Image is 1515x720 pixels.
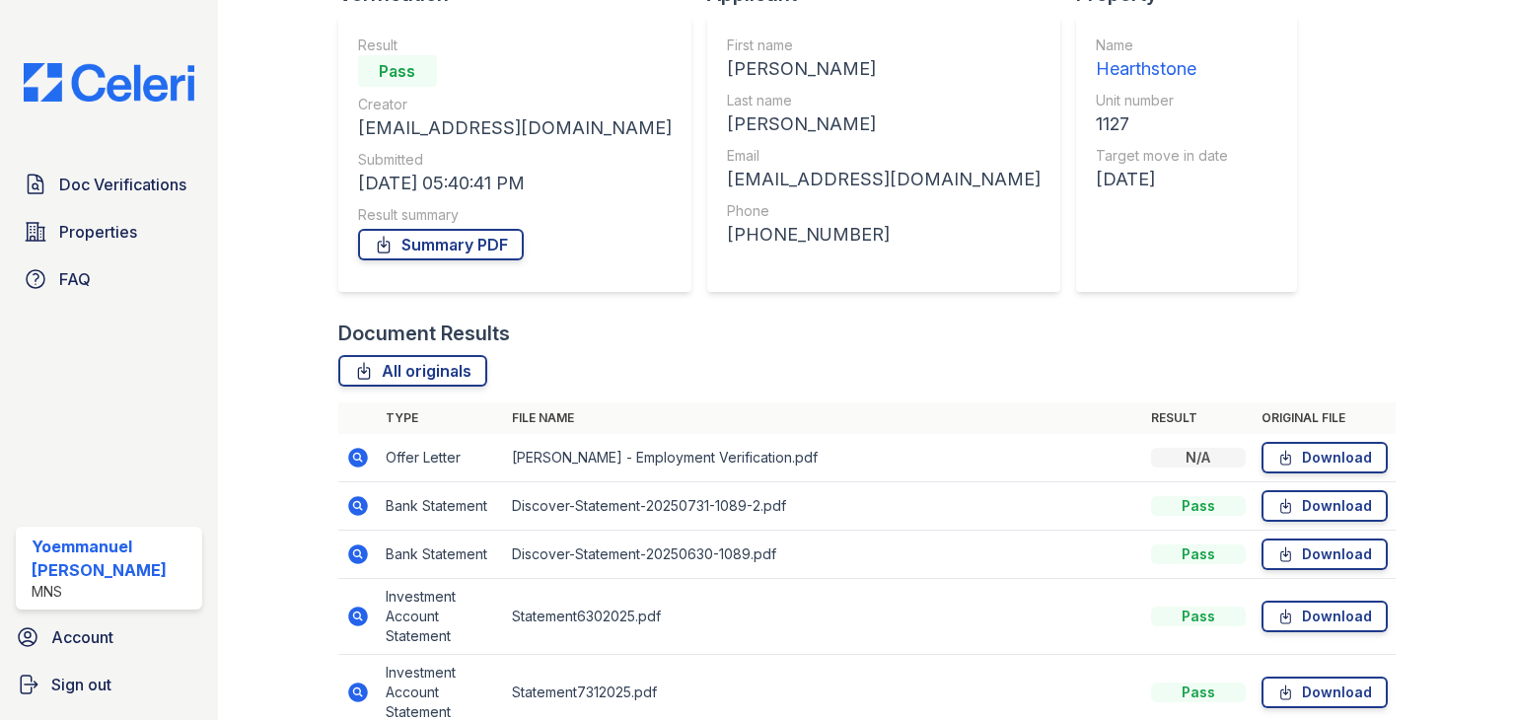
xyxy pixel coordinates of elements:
[727,91,1041,110] div: Last name
[1096,91,1228,110] div: Unit number
[1254,402,1396,434] th: Original file
[1151,683,1246,702] div: Pass
[1151,496,1246,516] div: Pass
[1262,677,1388,708] a: Download
[358,95,672,114] div: Creator
[504,434,1143,482] td: [PERSON_NAME] - Employment Verification.pdf
[727,201,1041,221] div: Phone
[358,55,437,87] div: Pass
[1151,607,1246,626] div: Pass
[1096,146,1228,166] div: Target move in date
[32,582,194,602] div: MNS
[727,146,1041,166] div: Email
[378,531,504,579] td: Bank Statement
[727,166,1041,193] div: [EMAIL_ADDRESS][DOMAIN_NAME]
[8,63,210,102] img: CE_Logo_Blue-a8612792a0a2168367f1c8372b55b34899dd931a85d93a1a3d3e32e68fde9ad4.png
[378,434,504,482] td: Offer Letter
[1151,544,1246,564] div: Pass
[504,482,1143,531] td: Discover-Statement-20250731-1089-2.pdf
[358,170,672,197] div: [DATE] 05:40:41 PM
[1262,601,1388,632] a: Download
[59,173,186,196] span: Doc Verifications
[16,212,202,252] a: Properties
[1096,166,1228,193] div: [DATE]
[378,402,504,434] th: Type
[1151,448,1246,468] div: N/A
[16,165,202,204] a: Doc Verifications
[1096,55,1228,83] div: Hearthstone
[504,579,1143,655] td: Statement6302025.pdf
[8,617,210,657] a: Account
[727,55,1041,83] div: [PERSON_NAME]
[32,535,194,582] div: Yoemmanuel [PERSON_NAME]
[1262,539,1388,570] a: Download
[378,482,504,531] td: Bank Statement
[338,355,487,387] a: All originals
[727,221,1041,249] div: [PHONE_NUMBER]
[727,36,1041,55] div: First name
[1096,36,1228,55] div: Name
[59,220,137,244] span: Properties
[358,114,672,142] div: [EMAIL_ADDRESS][DOMAIN_NAME]
[51,625,113,649] span: Account
[1096,110,1228,138] div: 1127
[338,320,510,347] div: Document Results
[358,229,524,260] a: Summary PDF
[59,267,91,291] span: FAQ
[1096,36,1228,83] a: Name Hearthstone
[16,259,202,299] a: FAQ
[8,665,210,704] a: Sign out
[1262,442,1388,473] a: Download
[504,531,1143,579] td: Discover-Statement-20250630-1089.pdf
[358,205,672,225] div: Result summary
[378,579,504,655] td: Investment Account Statement
[727,110,1041,138] div: [PERSON_NAME]
[358,150,672,170] div: Submitted
[1143,402,1254,434] th: Result
[51,673,111,696] span: Sign out
[504,402,1143,434] th: File name
[358,36,672,55] div: Result
[1262,490,1388,522] a: Download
